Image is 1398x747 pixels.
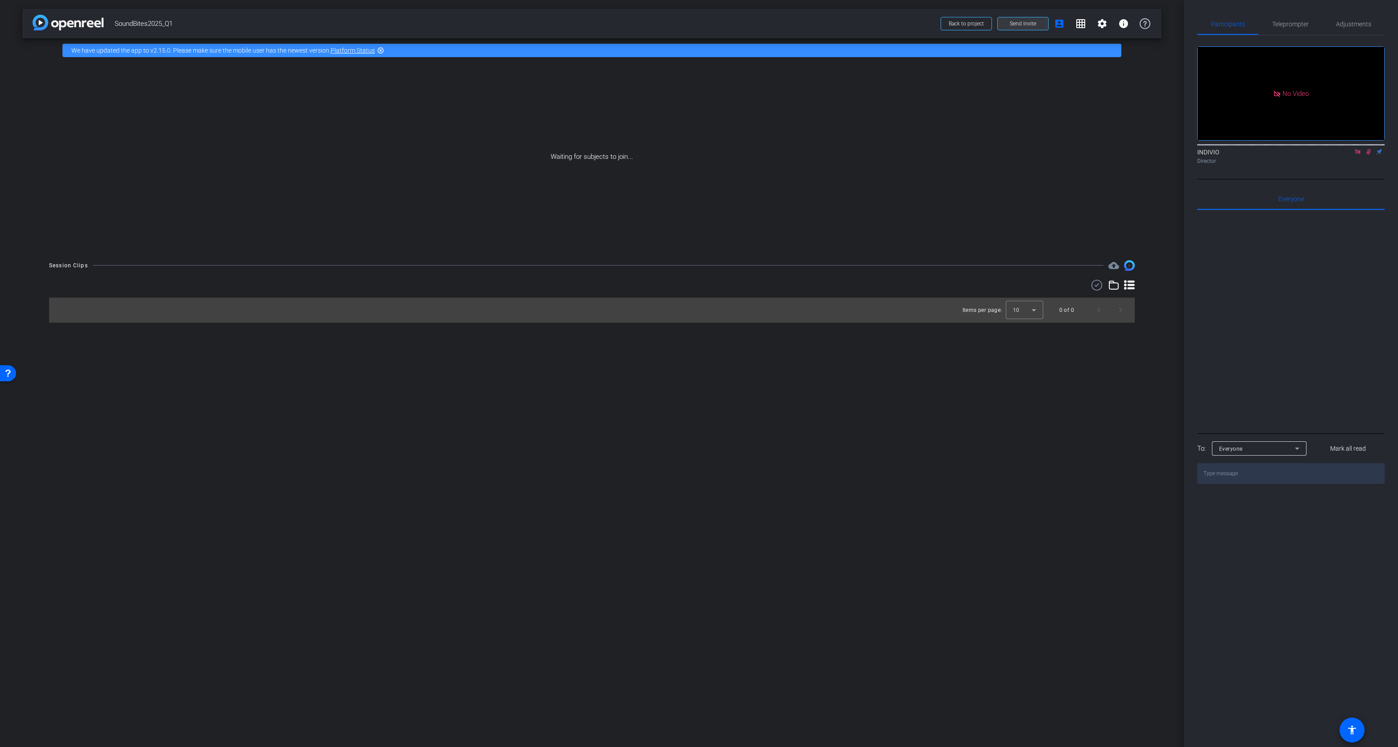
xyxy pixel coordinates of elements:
button: Back to project [941,17,992,30]
span: SoundBites2025_Q1 [115,15,935,33]
span: Back to project [949,21,984,27]
button: Next page [1110,299,1131,321]
img: app-logo [33,15,104,30]
button: Previous page [1088,299,1110,321]
span: Mark all read [1330,444,1366,453]
div: To: [1197,444,1206,454]
mat-icon: settings [1097,18,1108,29]
span: Teleprompter [1272,21,1309,27]
button: Mark all read [1312,440,1385,456]
div: We have updated the app to v2.15.0. Please make sure the mobile user has the newest version. [62,44,1121,57]
button: Send invite [997,17,1049,30]
div: Session Clips [49,261,88,270]
span: Everyone [1278,196,1304,202]
span: Adjustments [1336,21,1371,27]
div: INDIVIO [1197,148,1385,165]
mat-icon: highlight_off [377,47,384,54]
a: Platform Status [331,47,375,54]
mat-icon: info [1118,18,1129,29]
mat-icon: grid_on [1075,18,1086,29]
span: Destinations for your clips [1108,260,1119,271]
div: Items per page: [962,306,1002,315]
span: Everyone [1219,446,1243,452]
mat-icon: cloud_upload [1108,260,1119,271]
mat-icon: account_box [1054,18,1065,29]
img: Session clips [1124,260,1135,271]
span: Participants [1211,21,1245,27]
span: No Video [1282,89,1309,97]
mat-icon: accessibility [1347,725,1357,735]
span: Send invite [1010,20,1036,27]
div: 0 of 0 [1059,306,1074,315]
div: Director [1197,157,1385,165]
div: Waiting for subjects to join... [22,62,1162,251]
